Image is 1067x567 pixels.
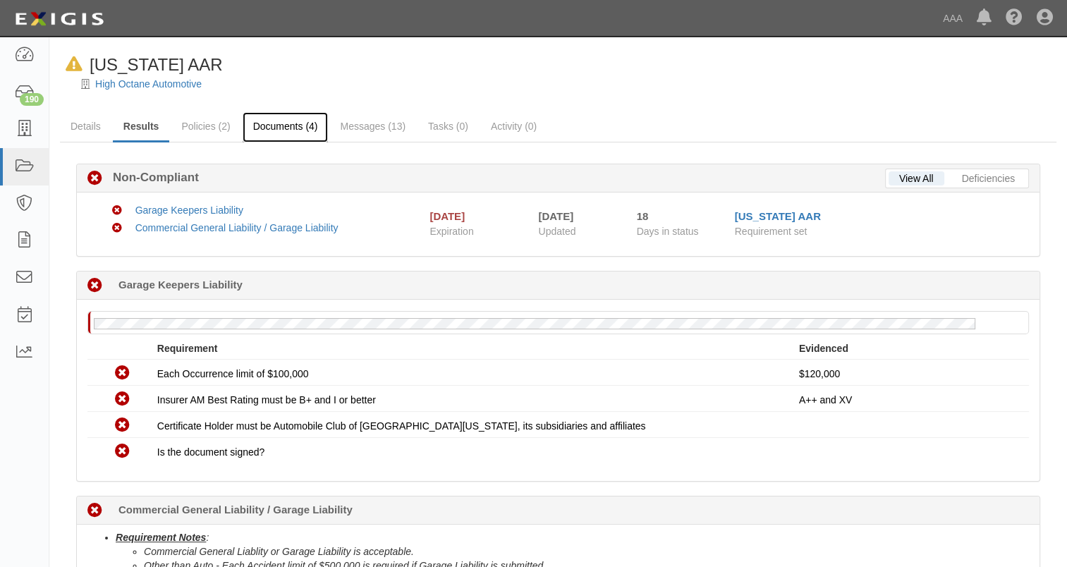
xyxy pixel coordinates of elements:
[799,393,1018,407] p: A++ and XV
[112,206,122,216] i: Non-Compliant
[429,209,465,224] div: [DATE]
[538,226,575,237] span: Updated
[735,226,807,237] span: Requirement set
[417,112,479,140] a: Tasks (0)
[243,112,329,142] a: Documents (4)
[889,171,944,185] a: View All
[157,394,376,406] span: Insurer AM Best Rating must be B+ and I or better
[1006,10,1023,27] i: Help Center - Complianz
[538,209,615,224] div: [DATE]
[118,502,353,517] b: Commercial General Liability / Garage Liability
[115,366,130,381] i: Non-Compliant
[936,4,970,32] a: AAA
[157,343,218,354] strong: Requirement
[157,420,646,432] span: Certificate Holder must be Automobile Club of [GEOGRAPHIC_DATA][US_STATE], its subsidiaries and a...
[157,368,309,379] span: Each Occurrence limit of $100,000
[144,544,1029,559] li: Commercial General Liablity or Garage Liability is acceptable.
[66,57,83,72] i: In Default since 10/04/2025
[951,171,1025,185] a: Deficiencies
[11,6,108,32] img: logo-5460c22ac91f19d4615b14bd174203de0afe785f0fc80cf4dbbc73dc1793850b.png
[95,78,202,90] a: High Octane Automotive
[480,112,547,140] a: Activity (0)
[637,209,724,224] div: Since 09/20/2025
[102,169,199,186] b: Non-Compliant
[118,277,243,292] b: Garage Keepers Liability
[113,112,170,142] a: Results
[799,343,848,354] strong: Evidenced
[112,224,122,233] i: Non-Compliant
[429,224,528,238] span: Expiration
[135,205,243,216] a: Garage Keepers Liability
[87,171,102,186] i: Non-Compliant
[799,367,1018,381] p: $120,000
[735,210,821,222] a: [US_STATE] AAR
[116,532,206,543] u: Requirement Notes
[90,55,223,74] span: [US_STATE] AAR
[87,504,102,518] i: Non-Compliant 18 days (since 09/20/2025)
[135,222,339,233] a: Commercial General Liability / Garage Liability
[115,392,130,407] i: Non-Compliant
[637,226,699,237] span: Days in status
[20,93,44,106] div: 190
[157,446,265,458] span: Is the document signed?
[60,112,111,140] a: Details
[115,418,130,433] i: Non-Compliant
[329,112,416,140] a: Messages (13)
[171,112,240,140] a: Policies (2)
[60,53,223,77] div: California AAR
[115,444,130,459] i: Non-Compliant
[87,279,102,293] i: Non-Compliant 18 days (since 09/20/2025)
